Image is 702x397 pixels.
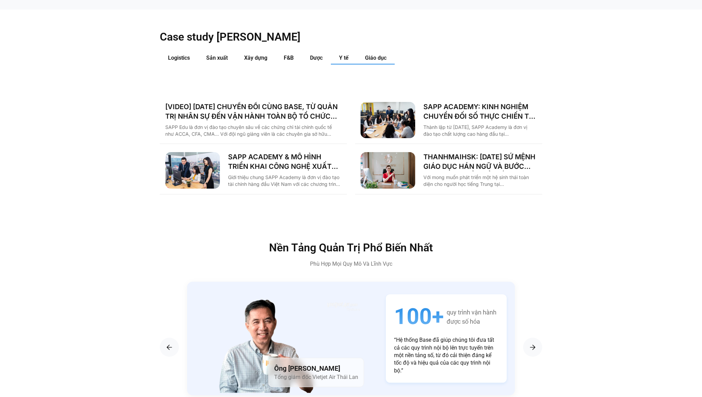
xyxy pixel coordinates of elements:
div: 3 / 5 [187,282,515,395]
p: “Hệ thống Base đã giúp chúng tôi đưa tất cả các quy trình nội bộ lên trực tuyến trên một nền tảng... [394,336,499,374]
span: Y tế [339,55,349,61]
span: quy trình vận hành được số hóa [447,308,496,326]
h4: Ông [PERSON_NAME] [274,364,358,373]
span: Tổng giám đốc Vietjet Air Thái Lan [274,374,358,380]
div: Next slide [523,338,542,357]
p: Giới thiệu chung SAPP Academy là đơn vị đào tạo tài chính hàng đầu Việt Nam với các chương trình ... [228,174,341,188]
span: Logistics [168,55,190,61]
p: SAPP Edu là đơn vị đào tạo chuyên sâu về các chứng chỉ tài chính quốc tế như ACCA, CFA, CMA… Với ... [165,124,341,137]
a: THANHMAIHSK: [DATE] SỨ MỆNH GIÁO DỤC HÁN NGỮ VÀ BƯỚC NGOẶT CHUYỂN ĐỔI SỐ [423,152,537,171]
img: Thanh Mai HSK chuyển đổi số cùng base [361,152,415,189]
div: Previous slide [160,338,179,357]
img: arrow-right.png [165,343,173,351]
a: SAPP ACADEMY & MÔ HÌNH TRIỂN KHAI CÔNG NGHỆ XUẤT PHÁT TỪ TƯ DUY QUẢN TRỊ [228,152,341,171]
a: SAPP ACADEMY: KINH NGHIỆM CHUYỂN ĐỐI SỐ THỰC CHIẾN TỪ TƯ DUY QUẢN TRỊ VỮNG [423,102,537,121]
img: 68409c16f3c0ce3d4d2f0870_Frame%201948754466.avif [327,295,361,318]
span: Dược [310,55,323,61]
span: Sản xuất [206,55,228,61]
h2: Case study [PERSON_NAME] [160,30,542,44]
div: Các tab. Mở mục bằng phím Enter hoặc Space, đóng bằng phím Esc và di chuyển bằng các phím mũi tên. [160,52,542,194]
span: 100+ [394,303,444,331]
p: Phù Hợp Mọi Quy Mô Và Lĩnh Vực [206,260,496,268]
p: Với mong muốn phát triển một hệ sinh thái toàn diện cho người học tiếng Trung tại [GEOGRAPHIC_DAT... [423,174,537,188]
span: Xây dựng [244,55,267,61]
span: F&B [284,55,294,61]
span: Giáo dục [365,55,387,61]
p: Thành lập từ [DATE], SAPP Academy là đơn vị đào tạo chất lượng cao hàng đầu tại [GEOGRAPHIC_DATA]... [423,124,537,137]
h2: Nền Tảng Quản Trị Phổ Biến Nhất [206,242,496,253]
a: [VIDEO] [DATE] CHUYỂN ĐỔI CÙNG BASE, TỪ QUẢN TRỊ NHÂN SỰ ĐẾN VẬN HÀNH TOÀN BỘ TỔ CHỨC TẠI [GEOGRA... [165,102,341,121]
img: 684685188a5f31ba4f327071_testimonial%203.avif [217,291,317,393]
img: arrow-right-1.png [529,343,537,351]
